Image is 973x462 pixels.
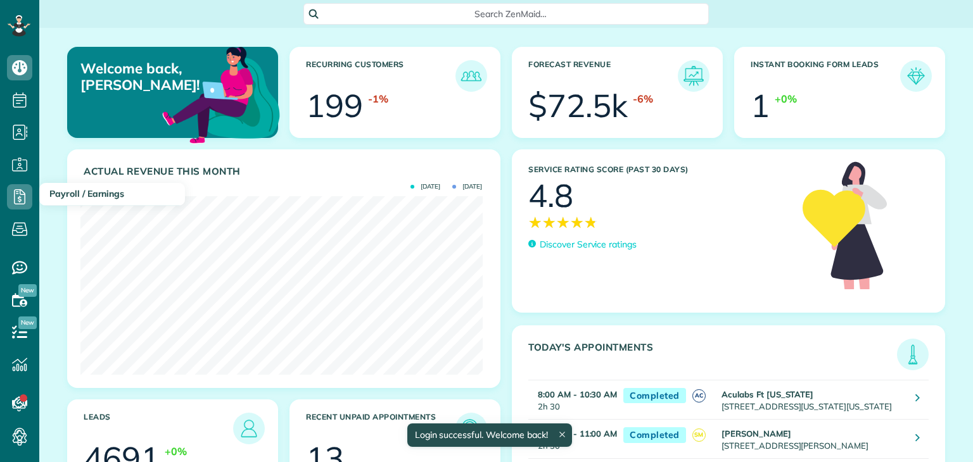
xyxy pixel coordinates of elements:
[584,211,598,234] span: ★
[528,420,617,459] td: 2h 30
[306,90,363,122] div: 199
[528,60,678,92] h3: Forecast Revenue
[84,166,487,177] h3: Actual Revenue this month
[452,184,482,190] span: [DATE]
[751,90,770,122] div: 1
[718,420,906,459] td: [STREET_ADDRESS][PERSON_NAME]
[49,188,124,199] span: Payroll / Earnings
[538,389,617,399] strong: 8:00 AM - 10:30 AM
[306,60,455,92] h3: Recurring Customers
[18,284,37,297] span: New
[692,428,706,442] span: SM
[528,211,542,234] span: ★
[538,428,617,439] strong: 8:30 AM - 11:00 AM
[306,413,455,444] h3: Recent unpaid appointments
[18,316,37,329] span: New
[775,92,797,106] div: +0%
[165,444,187,459] div: +0%
[528,90,628,122] div: $72.5k
[556,211,570,234] span: ★
[528,238,637,251] a: Discover Service ratings
[84,413,233,444] h3: Leads
[459,63,484,89] img: icon_recurring_customers-cf858462ba22bcd05b5a5880d41d6543d210077de5bb9ebc9590e49fd87d84ed.png
[570,211,584,234] span: ★
[681,63,706,89] img: icon_forecast_revenue-8c13a41c7ed35a8dcfafea3cbb826a0462acb37728057bba2d056411b612bbbe.png
[718,380,906,419] td: [STREET_ADDRESS][US_STATE][US_STATE]
[540,238,637,251] p: Discover Service ratings
[722,428,791,439] strong: [PERSON_NAME]
[900,342,925,367] img: icon_todays_appointments-901f7ab196bb0bea1936b74009e4eb5ffbc2d2711fa7634e0d609ed5ef32b18b.png
[903,63,929,89] img: icon_form_leads-04211a6a04a5b2264e4ee56bc0799ec3eb69b7e499cbb523a139df1d13a81ae0.png
[407,423,571,447] div: Login successful. Welcome back!
[722,389,813,399] strong: Aculabs Ft [US_STATE]
[528,380,617,419] td: 2h 30
[528,180,573,211] div: 4.8
[160,32,283,155] img: dashboard_welcome-42a62b7d889689a78055ac9021e634bf52bae3f8056760290aed330b23ab8690.png
[623,427,686,443] span: Completed
[459,416,484,441] img: icon_unpaid_appointments-47b8ce3997adf2238b356f14209ab4cced10bd1f174958f3ca8f1d0dd7fffeee.png
[623,388,686,404] span: Completed
[528,342,897,370] h3: Today's Appointments
[542,211,556,234] span: ★
[368,92,388,106] div: -1%
[236,416,262,441] img: icon_leads-1bed01f49abd5b7fead27621c3d59655bb73ed531f8eeb49469d10e621d6b896.png
[528,165,790,174] h3: Service Rating score (past 30 days)
[751,60,900,92] h3: Instant Booking Form Leads
[692,389,706,403] span: AC
[410,184,440,190] span: [DATE]
[633,92,653,106] div: -6%
[80,60,210,94] p: Welcome back, [PERSON_NAME]!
